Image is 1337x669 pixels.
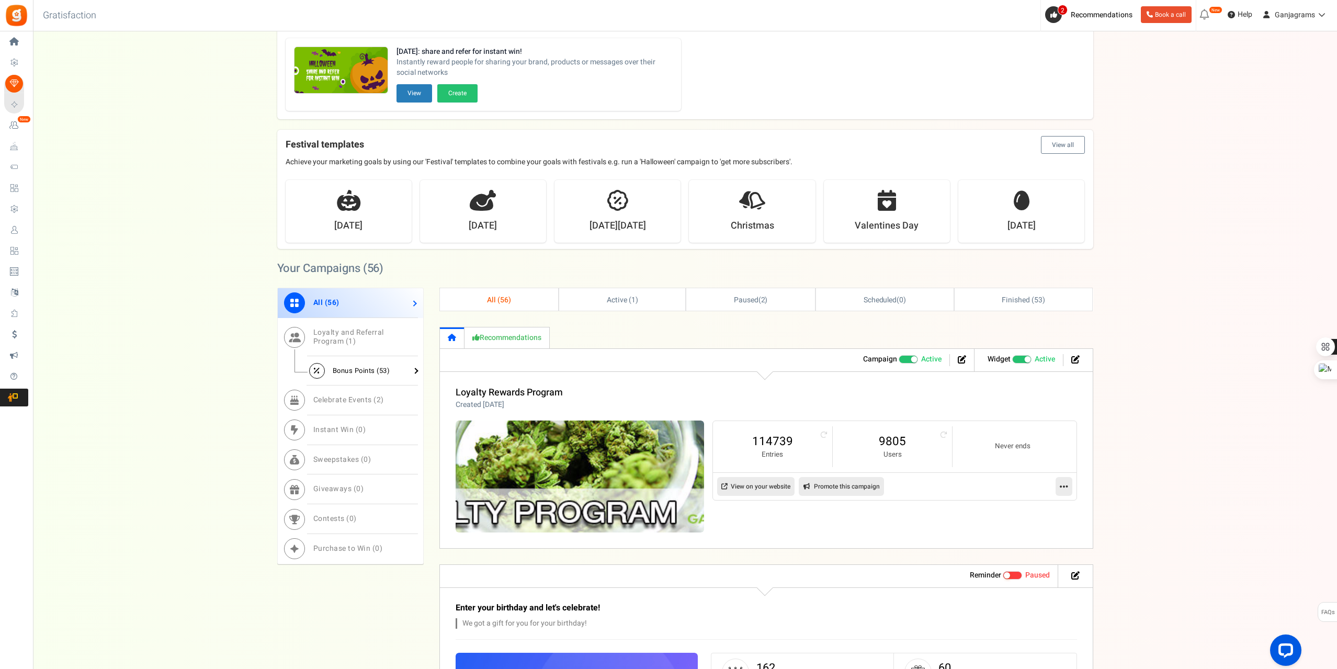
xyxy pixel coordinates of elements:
[717,477,795,496] a: View on your website
[963,441,1062,451] small: Never ends
[313,483,364,494] span: Giveaways ( )
[313,424,366,435] span: Instant Win ( )
[843,450,942,460] small: Users
[375,543,380,554] span: 0
[313,327,384,347] span: Loyalty and Referral Program ( )
[970,570,1001,581] strong: Reminder
[379,366,387,376] span: 53
[761,294,765,305] span: 2
[313,297,339,308] span: All ( )
[5,4,28,27] img: Gratisfaction
[31,5,108,26] h3: Gratisfaction
[313,513,357,524] span: Contests ( )
[327,297,336,308] span: 56
[855,219,919,233] strong: Valentines Day
[313,394,384,405] span: Celebrate Events ( )
[396,57,673,78] span: Instantly reward people for sharing your brand, products or messages over their social networks
[367,260,380,277] span: 56
[358,424,363,435] span: 0
[1275,9,1315,20] span: Ganjagrams
[1058,5,1068,15] span: 2
[723,433,822,450] a: 114739
[1071,9,1132,20] span: Recommendations
[1041,136,1085,154] button: View all
[396,84,432,103] button: View
[734,294,768,305] span: ( )
[899,294,903,305] span: 0
[456,400,563,410] p: Created [DATE]
[799,477,884,496] a: Promote this campaign
[1002,294,1045,305] span: Finished ( )
[921,354,942,365] span: Active
[4,117,28,134] a: New
[17,116,31,123] em: New
[723,450,822,460] small: Entries
[988,354,1011,365] strong: Widget
[333,366,390,376] span: Bonus Points ( )
[590,219,646,233] strong: [DATE][DATE]
[334,219,362,233] strong: [DATE]
[1025,570,1050,581] span: Paused
[1007,219,1036,233] strong: [DATE]
[277,263,384,274] h2: Your Campaigns ( )
[313,454,371,465] span: Sweepstakes ( )
[1045,6,1137,23] a: 2 Recommendations
[348,336,353,347] span: 1
[980,354,1063,366] li: Widget activated
[607,294,638,305] span: Active ( )
[356,483,361,494] span: 0
[286,136,1085,154] h4: Festival templates
[1035,354,1055,365] span: Active
[377,394,381,405] span: 2
[456,604,953,613] h3: Enter your birthday and let's celebrate!
[294,47,388,94] img: Recommended Campaigns
[437,84,478,103] button: Create
[1141,6,1192,23] a: Book a call
[396,47,673,57] strong: [DATE]: share and refer for instant win!
[456,385,563,400] a: Loyalty Rewards Program
[1223,6,1256,23] a: Help
[286,157,1085,167] p: Achieve your marketing goals by using our 'Festival' templates to combine your goals with festiva...
[1034,294,1043,305] span: 53
[464,327,550,348] a: Recommendations
[864,294,897,305] span: Scheduled
[313,543,383,554] span: Purchase to Win ( )
[863,354,897,365] strong: Campaign
[1321,603,1335,622] span: FAQs
[731,219,774,233] strong: Christmas
[456,618,953,629] p: We got a gift for you for your birthday!
[864,294,906,305] span: ( )
[349,513,354,524] span: 0
[631,294,636,305] span: 1
[843,433,942,450] a: 9805
[487,294,511,305] span: All ( )
[469,219,497,233] strong: [DATE]
[734,294,758,305] span: Paused
[1235,9,1252,20] span: Help
[1209,6,1222,14] em: New
[500,294,508,305] span: 56
[364,454,368,465] span: 0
